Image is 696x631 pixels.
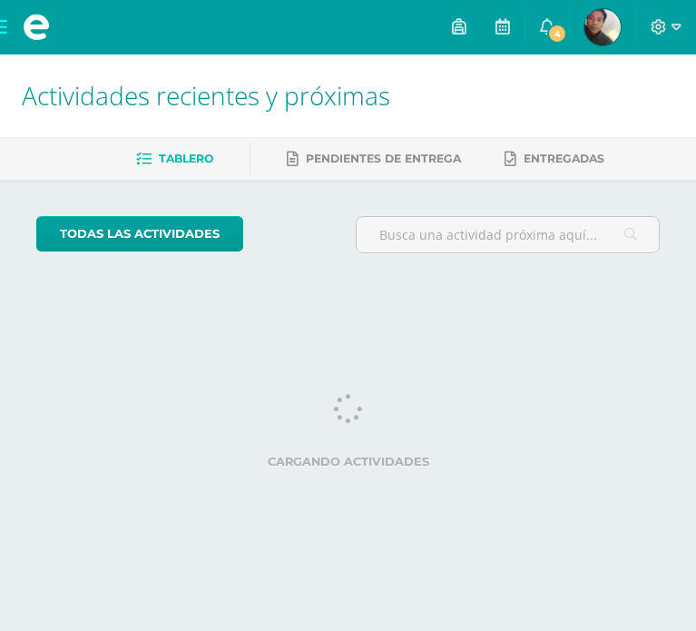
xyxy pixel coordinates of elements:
[22,78,390,113] span: Actividades recientes y próximas
[287,144,461,173] a: Pendientes de entrega
[505,144,604,173] a: Entregadas
[306,152,461,165] span: Pendientes de entrega
[584,9,621,45] img: 56fe14e4749bd968e18fba233df9ea39.png
[159,152,213,165] span: Tablero
[36,455,660,468] label: Cargando actividades
[136,144,213,173] a: Tablero
[524,152,604,165] span: Entregadas
[36,216,243,251] a: todas las Actividades
[547,24,567,44] span: 4
[357,217,660,252] input: Busca una actividad próxima aquí...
